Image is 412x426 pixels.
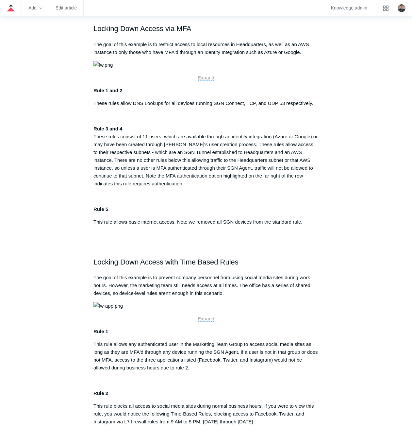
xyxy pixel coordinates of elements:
img: fw-app.png [93,302,123,310]
p: This rule allows any authenticated user in the Marketing Team Group to access social media sites ... [93,340,319,372]
strong: Rule 2 [93,390,108,396]
a: Edit article [56,6,77,10]
p: These rules allow DNS Lookups for all devices running SGN Connect, TCP, and UDP 53 respectively. [93,99,319,107]
strong: Rule 1 and 2 [93,88,122,93]
zd-hc-trigger: Click your profile icon to open the profile menu [398,4,405,12]
a: Expand [198,75,214,81]
p: The goal of this example is to prevent company personnel from using social media sites during wor... [93,274,319,297]
zd-hc-trigger: Add [28,6,42,10]
img: user avatar [398,4,405,12]
p: This rule allows basic internet access. Note we removed all SGN devices from the standard rule. [93,218,319,226]
img: fw.png [93,61,113,69]
strong: Rule 3 and 4 [93,126,122,131]
p: These rules consist of 11 users, which are available through an identity integration (Azure or Go... [93,125,319,188]
a: Knowledge admin [331,6,367,10]
h2: Locking Down Access with Time Based Rules [93,256,319,268]
span: Expand [198,75,214,80]
a: Expand [198,316,214,322]
strong: Rule 5 [93,206,108,212]
h2: Locking Down Access via MFA [93,23,319,34]
strong: Rule 1 [93,329,108,334]
p: The goal of this example is to restrict access to local resources in Headquarters, as well as an ... [93,41,319,56]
